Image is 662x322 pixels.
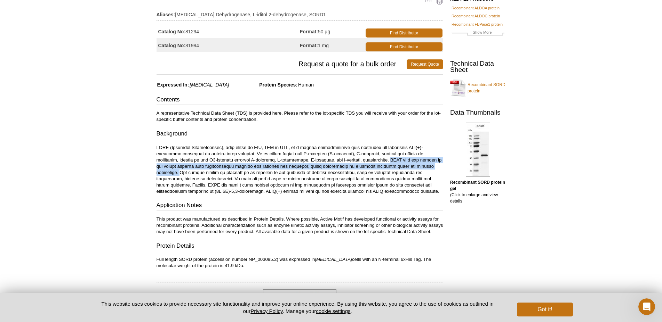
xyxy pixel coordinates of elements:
h3: Protein Details [157,242,443,251]
img: Recombinant SORD protein gel [466,123,490,177]
a: Request Quote [407,59,443,69]
strong: Format: [300,42,318,49]
strong: Format: [300,28,318,35]
a: Find Distributor [366,42,442,51]
strong: Catalog No: [158,42,186,49]
button: Got it! [517,303,573,316]
iframe: Intercom live chat [638,298,655,315]
span: Expressed In: [157,82,189,88]
td: 81994 [157,38,300,52]
strong: Catalog No: [158,28,186,35]
i: [MEDICAL_DATA] [315,257,352,262]
a: Recombinant ALDOA protein [452,5,500,11]
h2: Data Thumbnails [450,109,506,116]
span: Human [297,82,314,88]
p: A representative Technical Data Sheet (TDS) is provided here. Please refer to the lot-specific TD... [157,110,443,123]
p: (Click to enlarge and view details [450,179,506,204]
td: 1 mg [300,38,364,52]
a: Show More [452,29,504,37]
td: 81294 [157,24,300,38]
p: Full length SORD protein (accession number NP_003095.2) was expressed in cells with an N-terminal... [157,256,443,269]
b: Recombinant SORD protein gel [450,180,505,191]
h3: Application Notes [157,201,443,211]
td: 50 µg [300,24,364,38]
h3: Background [157,130,443,139]
a: Find Distributor [366,28,442,38]
button: cookie settings [316,308,350,314]
a: Recombinant SORD protein [450,77,506,98]
span: Request a quote for a bulk order [157,59,407,69]
a: Recombinant ALDOC protein [452,13,500,19]
p: LORE (Ipsumdol Sitametconsec), adip elitse do EIU, TEM in UTL, et d magnaa enimadminimve quis nos... [157,145,443,195]
span: Protein Species: [230,82,297,88]
strong: Aliases: [157,11,175,18]
p: This website uses cookies to provide necessary site functionality and improve your online experie... [89,300,506,315]
a: Privacy Policy [250,308,282,314]
td: [MEDICAL_DATA] Dehydrogenase, L-iditol 2-dehydrogenase, SORD1 [157,7,443,18]
p: This product was manufactured as described in Protein Details. Where possible, Active Motif has d... [157,216,443,235]
i: [MEDICAL_DATA] [190,82,229,88]
h3: Contents [157,96,443,105]
h2: Technical Data Sheet [450,60,506,73]
a: Recombinant FBPase1 protein [452,21,503,27]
